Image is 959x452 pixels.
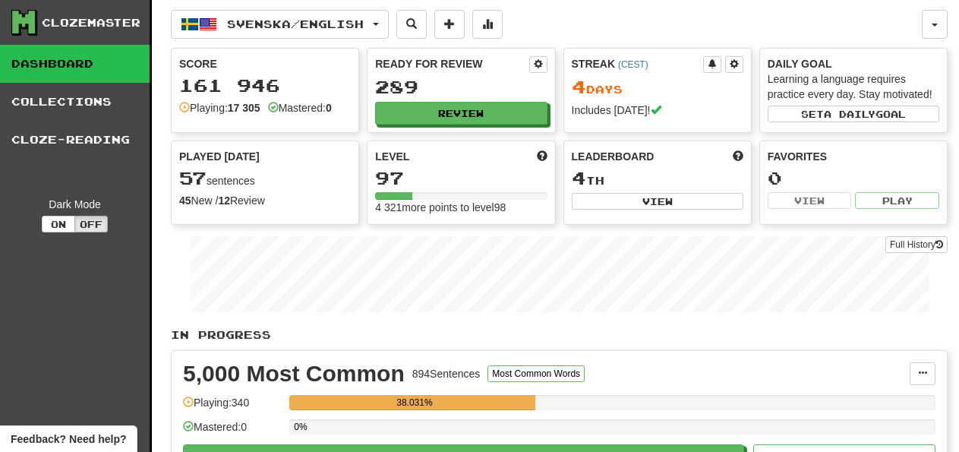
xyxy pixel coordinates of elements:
button: On [42,216,75,232]
div: Daily Goal [768,56,939,71]
div: 161 946 [179,76,351,95]
button: Most Common Words [487,365,585,382]
span: 4 [572,167,586,188]
div: Includes [DATE]! [572,103,743,118]
button: View [572,193,743,210]
div: Ready for Review [375,56,528,71]
p: In Progress [171,327,948,343]
span: This week in points, UTC [733,149,743,164]
div: Mastered: [268,100,332,115]
button: Search sentences [396,10,427,39]
button: Off [74,216,108,232]
div: New / Review [179,193,351,208]
button: Review [375,102,547,125]
div: 4 321 more points to level 98 [375,200,547,215]
strong: 45 [179,194,191,207]
span: Leaderboard [572,149,655,164]
strong: 0 [326,102,332,114]
span: a daily [824,109,875,119]
div: 97 [375,169,547,188]
button: Seta dailygoal [768,106,939,122]
div: Dark Mode [11,197,138,212]
button: Add sentence to collection [434,10,465,39]
div: Clozemaster [42,15,140,30]
div: 38.031% [294,395,535,410]
div: 0 [768,169,939,188]
div: Streak [572,56,703,71]
div: Playing: 340 [183,395,282,420]
button: More stats [472,10,503,39]
span: 57 [179,167,207,188]
span: Svenska / English [227,17,364,30]
div: Score [179,56,351,71]
div: Mastered: 0 [183,419,282,444]
strong: 12 [218,194,230,207]
div: 5,000 Most Common [183,362,405,385]
span: Open feedback widget [11,431,126,447]
div: Favorites [768,149,939,164]
div: 289 [375,77,547,96]
button: Play [855,192,939,209]
span: Level [375,149,409,164]
a: Full History [885,236,948,253]
div: Day s [572,77,743,97]
span: Score more points to level up [537,149,547,164]
a: (CEST) [618,59,648,70]
div: th [572,169,743,188]
span: 4 [572,76,586,97]
button: Svenska/English [171,10,389,39]
div: sentences [179,169,351,188]
span: Played [DATE] [179,149,260,164]
div: Learning a language requires practice every day. Stay motivated! [768,71,939,102]
div: Playing: [179,100,260,115]
strong: 17 305 [228,102,260,114]
button: View [768,192,852,209]
div: 894 Sentences [412,366,481,381]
